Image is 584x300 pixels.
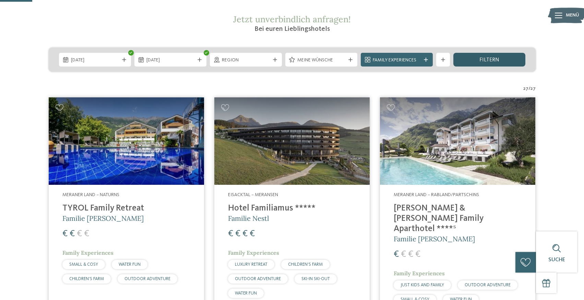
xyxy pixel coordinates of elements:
[401,283,444,287] span: JUST KIDS AND FAMILY
[233,14,351,25] span: Jetzt unverbindlich anfragen!
[62,249,114,256] span: Family Experiences
[235,291,257,296] span: WATER FUN
[380,97,535,185] img: Familienhotels gesucht? Hier findet ihr die besten!
[401,250,406,259] span: €
[373,57,421,64] span: Family Experiences
[228,192,278,197] span: Eisacktal – Meransen
[254,26,330,33] span: Bei euren Lieblingshotels
[62,214,144,223] span: Familie [PERSON_NAME]
[119,262,141,267] span: WATER FUN
[146,57,194,64] span: [DATE]
[235,277,281,281] span: OUTDOOR ADVENTURE
[394,203,522,234] h4: [PERSON_NAME] & [PERSON_NAME] Family Aparthotel ****ˢ
[394,192,479,197] span: Meraner Land – Rabland/Partschins
[394,270,445,277] span: Family Experiences
[548,257,565,263] span: Suche
[77,229,82,238] span: €
[465,283,511,287] span: OUTDOOR ADVENTURE
[288,262,323,267] span: CHILDREN’S FARM
[49,97,204,185] img: Familien Wellness Residence Tyrol ****
[84,229,89,238] span: €
[415,250,420,259] span: €
[62,203,190,214] h4: TYROL Family Retreat
[235,262,267,267] span: LUXURY RETREAT
[297,57,345,64] span: Meine Wünsche
[394,235,475,243] span: Familie [PERSON_NAME]
[222,57,270,64] span: Region
[228,229,233,238] span: €
[242,229,248,238] span: €
[523,85,528,92] span: 27
[394,250,399,259] span: €
[70,229,75,238] span: €
[69,277,104,281] span: CHILDREN’S FARM
[531,85,536,92] span: 27
[528,85,531,92] span: /
[250,229,255,238] span: €
[479,57,499,63] span: filtern
[69,262,98,267] span: SMALL & COSY
[71,57,119,64] span: [DATE]
[62,192,119,197] span: Meraner Land – Naturns
[228,249,279,256] span: Family Experiences
[408,250,413,259] span: €
[62,229,68,238] span: €
[301,277,330,281] span: SKI-IN SKI-OUT
[228,214,269,223] span: Familie Nestl
[235,229,240,238] span: €
[214,97,370,185] img: Familienhotels gesucht? Hier findet ihr die besten!
[124,277,170,281] span: OUTDOOR ADVENTURE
